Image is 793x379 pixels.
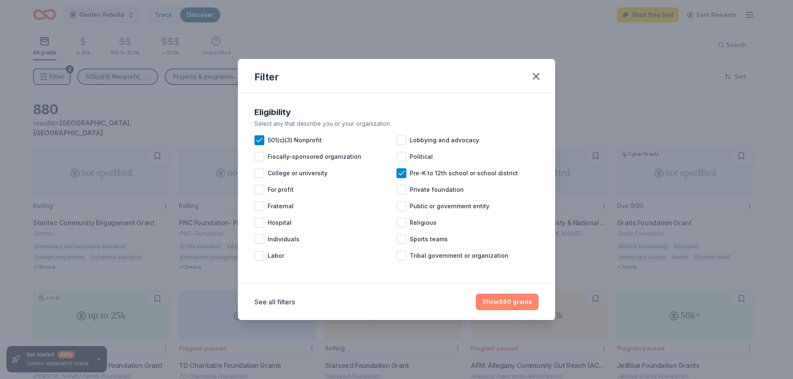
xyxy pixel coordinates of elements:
[410,234,448,244] span: Sports teams
[410,251,508,261] span: Tribal government or organization
[268,218,292,228] span: Hospital
[410,218,437,228] span: Religious
[268,135,322,145] span: 501(c)(3) Nonprofit
[476,294,539,310] button: Show880 grants
[254,71,279,84] div: Filter
[268,234,299,244] span: Individuals
[268,185,294,195] span: For profit
[254,297,295,307] button: See all filters
[410,185,464,195] span: Private foundation
[268,168,328,178] span: College or university
[410,135,479,145] span: Lobbying and advocacy
[254,119,539,129] div: Select any that describe you or your organization.
[254,106,539,119] div: Eligibility
[410,168,518,178] span: Pre-K to 12th school or school district
[410,201,489,211] span: Public or government entity
[268,152,361,162] span: Fiscally-sponsored organization
[268,201,294,211] span: Fraternal
[410,152,433,162] span: Political
[268,251,284,261] span: Labor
